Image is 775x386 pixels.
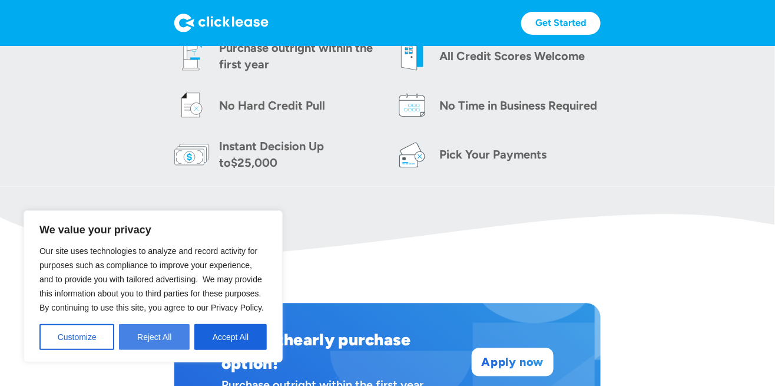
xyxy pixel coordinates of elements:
img: drill press icon [174,38,210,74]
div: $25,000 [231,156,277,170]
p: We value your privacy [39,223,267,237]
img: money icon [174,137,210,173]
div: No Time in Business Required [439,97,597,114]
span: Our site uses technologies to analyze and record activity for purposes such as compliance to impr... [39,246,264,312]
img: calendar icon [395,88,430,123]
img: credit icon [174,88,210,123]
a: Get Started [521,12,601,35]
div: Purchase outright within the first year [219,39,380,72]
a: Apply now [472,349,553,376]
div: Pick Your Payments [439,147,547,163]
div: All Credit Scores Welcome [439,48,585,64]
h1: early purchase option! [221,330,411,374]
button: Accept All [194,324,267,350]
div: We value your privacy [24,210,283,362]
div: No Hard Credit Pull [219,97,325,114]
div: Instant Decision Up to [219,140,324,170]
img: welcome icon [395,38,430,74]
button: Customize [39,324,114,350]
button: Reject All [119,324,190,350]
img: card icon [395,137,430,173]
img: Logo [174,14,269,32]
